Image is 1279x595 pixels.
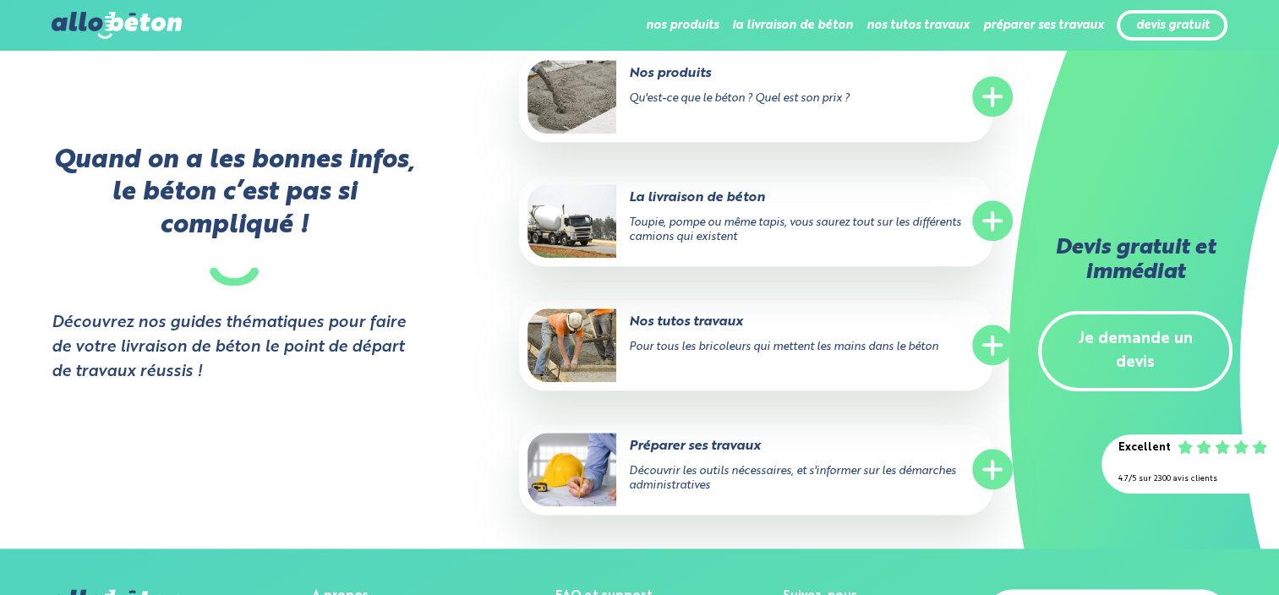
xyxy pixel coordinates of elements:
span: Qu'est-ce que le béton ? Quel est son prix ? [629,93,850,104]
li: la livraison de béton [731,5,852,46]
p: La livraison de béton [527,188,916,207]
a: devis gratuit [1135,19,1209,33]
img: Nos produits [527,60,616,134]
strong: Découvrez nos guides thématiques pour faire de votre livraison de béton le point de départ de tra... [52,311,418,384]
p: Quand on a les bonnes infos, le béton c’est pas si compliqué ! [52,145,418,286]
img: Préparer ses travaux [527,433,616,506]
p: Nos tutos travaux [527,313,916,331]
p: Nos produits [527,64,916,83]
li: préparer ses travaux [982,5,1103,46]
li: nos tutos travaux [866,5,969,46]
span: Découvrir les outils nécessaires, et s'informer sur les démarches administratives [629,466,956,491]
img: allobéton [52,12,182,39]
img: La livraison de béton [527,184,616,258]
span: Pour tous les bricoleurs qui mettent les mains dans le béton [629,341,938,352]
img: Nos tutos travaux [527,308,616,382]
li: nos produits [645,5,718,46]
p: Préparer ses travaux [527,437,916,456]
span: Toupie, pompe ou même tapis, vous saurez tout sur les différents camions qui existent [629,217,961,243]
